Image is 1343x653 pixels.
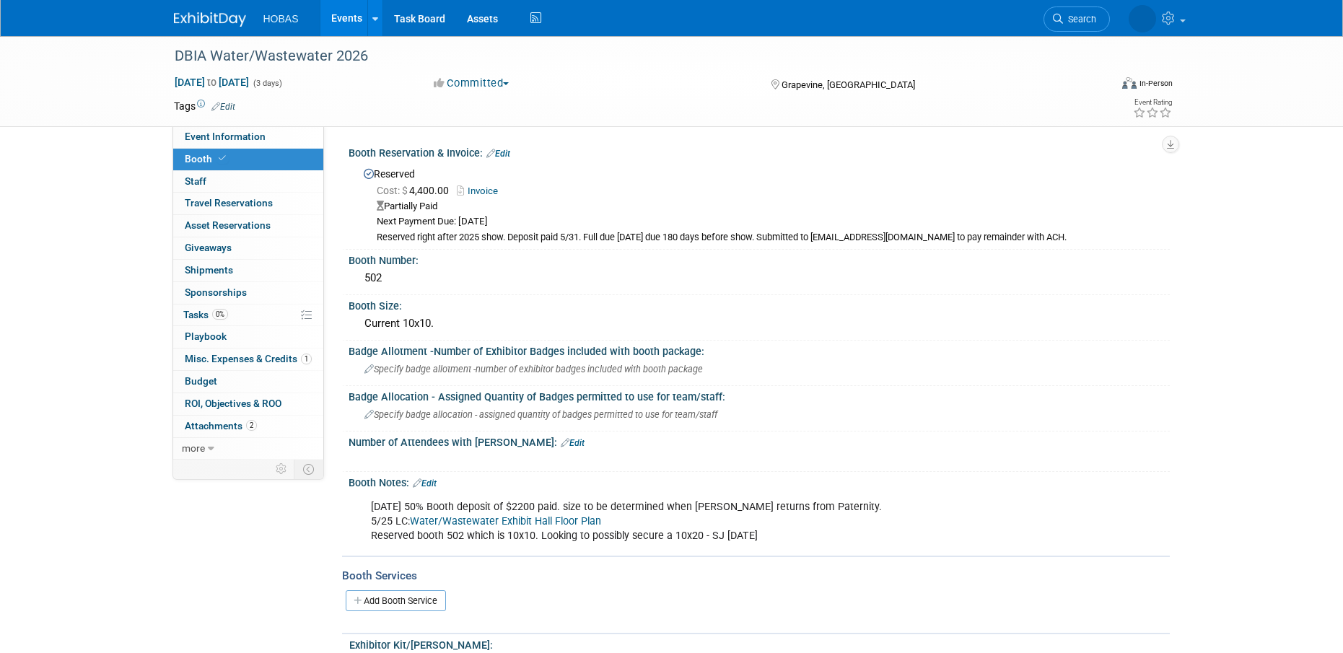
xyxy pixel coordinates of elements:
span: Staff [185,175,206,187]
a: more [173,438,323,460]
a: Booth [173,149,323,170]
span: Tasks [183,309,228,320]
div: In-Person [1139,78,1173,89]
span: 1 [301,354,312,364]
a: Staff [173,171,323,193]
div: DBIA Water/Wastewater 2026 [170,43,1088,69]
span: 4,400.00 [377,185,455,196]
div: Reserved [359,163,1159,245]
a: Misc. Expenses & Credits1 [173,349,323,370]
span: Event Information [185,131,266,142]
a: Water/Wastewater Exhibit Hall Floor Plan [410,515,601,527]
td: Personalize Event Tab Strip [269,460,294,478]
span: Shipments [185,264,233,276]
span: Booth [185,153,229,165]
td: Toggle Event Tabs [294,460,323,478]
div: Current 10x10. [359,312,1159,335]
div: Booth Reservation & Invoice: [349,142,1170,161]
span: to [205,76,219,88]
span: Attachments [185,420,257,431]
div: Badge Allotment -Number of Exhibitor Badges included with booth package: [349,341,1170,359]
button: Committed [429,76,515,91]
span: HOBAS [263,13,299,25]
a: Event Information [173,126,323,148]
img: Format-Inperson.png [1122,77,1137,89]
span: Giveaways [185,242,232,253]
span: Misc. Expenses & Credits [185,353,312,364]
span: ROI, Objectives & ROO [185,398,281,409]
span: Cost: $ [377,185,409,196]
a: Playbook [173,326,323,348]
span: Travel Reservations [185,197,273,209]
a: Add Booth Service [346,590,446,611]
span: Playbook [185,330,227,342]
img: Lia Chowdhury [1129,5,1156,32]
a: Search [1044,6,1110,32]
div: Badge Allocation - Assigned Quantity of Badges permitted to use for team/staff: [349,386,1170,404]
div: Exhibitor Kit/[PERSON_NAME]: [349,634,1163,652]
span: Sponsorships [185,286,247,298]
span: more [182,442,205,454]
div: [DATE] 50% Booth deposit of $2200 paid. size to be determined when [PERSON_NAME] returns from Pat... [361,493,1011,551]
div: Booth Notes: [349,472,1170,491]
a: Shipments [173,260,323,281]
span: Search [1063,14,1096,25]
div: Number of Attendees with [PERSON_NAME]: [349,431,1170,450]
div: Booth Services [342,568,1170,584]
img: ExhibitDay [174,12,246,27]
div: Reserved right after 2025 show. Deposit paid 5/31. Full due [DATE] due 180 days before show. Subm... [377,232,1159,244]
div: Event Rating [1133,99,1172,106]
div: 502 [359,267,1159,289]
a: Tasks0% [173,304,323,326]
span: Grapevine, [GEOGRAPHIC_DATA] [782,79,915,90]
span: Asset Reservations [185,219,271,231]
a: Sponsorships [173,282,323,304]
a: Edit [486,149,510,159]
span: 2 [246,420,257,431]
a: Edit [561,438,585,448]
a: Budget [173,371,323,393]
i: Booth reservation complete [219,154,226,162]
span: (3 days) [252,79,282,88]
a: Attachments2 [173,416,323,437]
a: Travel Reservations [173,193,323,214]
span: Specify badge allotment -number of exhibitor badges included with booth package [364,364,703,374]
span: Specify badge allocation - assigned quantity of badges permitted to use for team/staff [364,409,717,420]
td: Tags [174,99,235,113]
a: Giveaways [173,237,323,259]
a: ROI, Objectives & ROO [173,393,323,415]
a: Invoice [457,185,505,196]
div: Event Format [1025,75,1173,97]
div: Next Payment Due: [DATE] [377,215,1159,229]
div: Partially Paid [377,200,1159,214]
div: Booth Number: [349,250,1170,268]
span: Budget [185,375,217,387]
a: Asset Reservations [173,215,323,237]
div: Booth Size: [349,295,1170,313]
a: Edit [413,478,437,488]
span: 0% [212,309,228,320]
a: Edit [211,102,235,112]
span: [DATE] [DATE] [174,76,250,89]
